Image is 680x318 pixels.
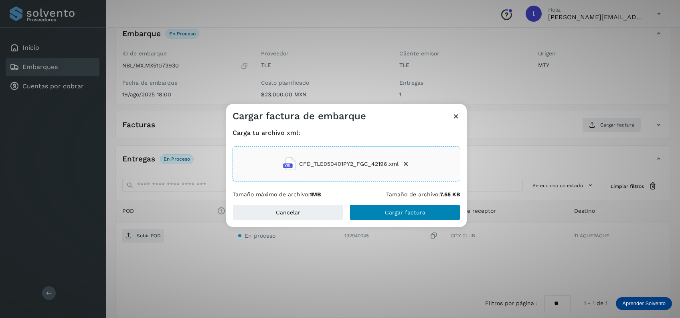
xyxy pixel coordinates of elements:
[233,110,366,122] h3: Cargar factura de embarque
[233,204,343,220] button: Cancelar
[386,191,460,198] p: Tamaño de archivo:
[233,191,321,198] p: Tamaño máximo de archivo:
[350,204,460,220] button: Cargar factura
[616,297,672,310] div: Aprender Solvento
[440,191,460,198] b: 7.55 KB
[276,210,300,215] span: Cancelar
[299,160,399,168] span: CFD_TLE050401PY2_FGC_42196.xml
[233,129,460,137] h4: Carga tu archivo xml:
[385,210,425,215] span: Cargar factura
[622,300,666,307] p: Aprender Solvento
[310,191,321,198] b: 1MB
